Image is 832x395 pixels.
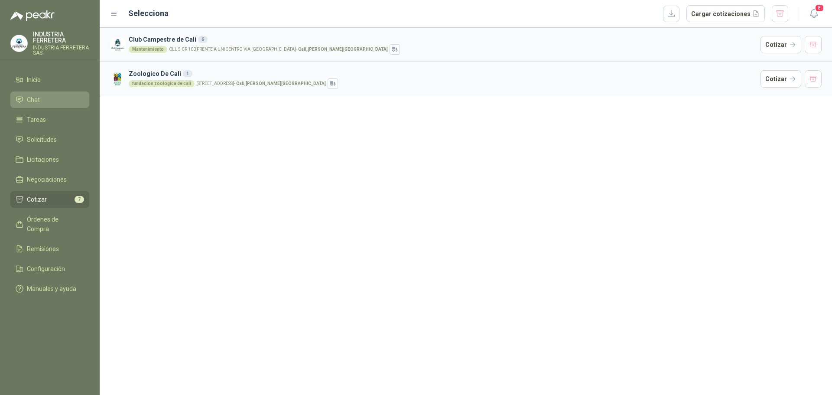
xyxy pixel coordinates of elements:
[169,47,388,52] p: CLL 5 CR 100 FRENTE A UNICENTRO VIA [GEOGRAPHIC_DATA] -
[27,244,59,254] span: Remisiones
[10,111,89,128] a: Tareas
[27,135,57,144] span: Solicitudes
[298,47,388,52] strong: Cali , [PERSON_NAME][GEOGRAPHIC_DATA]
[10,10,55,21] img: Logo peakr
[27,195,47,204] span: Cotizar
[129,46,167,53] div: Mantenimiento
[806,6,822,22] button: 8
[129,69,757,78] h3: Zoologico De Cali
[10,72,89,88] a: Inicio
[183,70,192,77] div: 1
[196,82,326,86] p: [STREET_ADDRESS] -
[10,281,89,297] a: Manuales y ayuda
[10,191,89,208] a: Cotizar7
[75,196,84,203] span: 7
[10,131,89,148] a: Solicitudes
[27,284,76,294] span: Manuales y ayuda
[10,211,89,237] a: Órdenes de Compra
[760,70,801,88] button: Cotizar
[10,151,89,168] a: Licitaciones
[33,31,89,43] p: INDUSTRIA FERRETERA
[10,261,89,277] a: Configuración
[128,7,169,20] h2: Selecciona
[236,81,326,86] strong: Cali , [PERSON_NAME][GEOGRAPHIC_DATA]
[27,75,41,85] span: Inicio
[27,264,65,274] span: Configuración
[27,155,59,164] span: Licitaciones
[110,37,125,52] img: Company Logo
[110,72,125,87] img: Company Logo
[198,36,208,43] div: 6
[27,115,46,124] span: Tareas
[27,215,81,234] span: Órdenes de Compra
[129,35,757,44] h3: Club Campestre de Cali
[11,35,27,52] img: Company Logo
[10,241,89,257] a: Remisiones
[27,95,40,104] span: Chat
[33,45,89,55] p: INDUSTRIA FERRETERA SAS
[10,91,89,108] a: Chat
[686,5,765,23] button: Cargar cotizaciones
[27,175,67,184] span: Negociaciones
[10,171,89,188] a: Negociaciones
[129,80,195,87] div: fundacion zoologica de cali
[760,36,801,53] button: Cotizar
[815,4,824,12] span: 8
